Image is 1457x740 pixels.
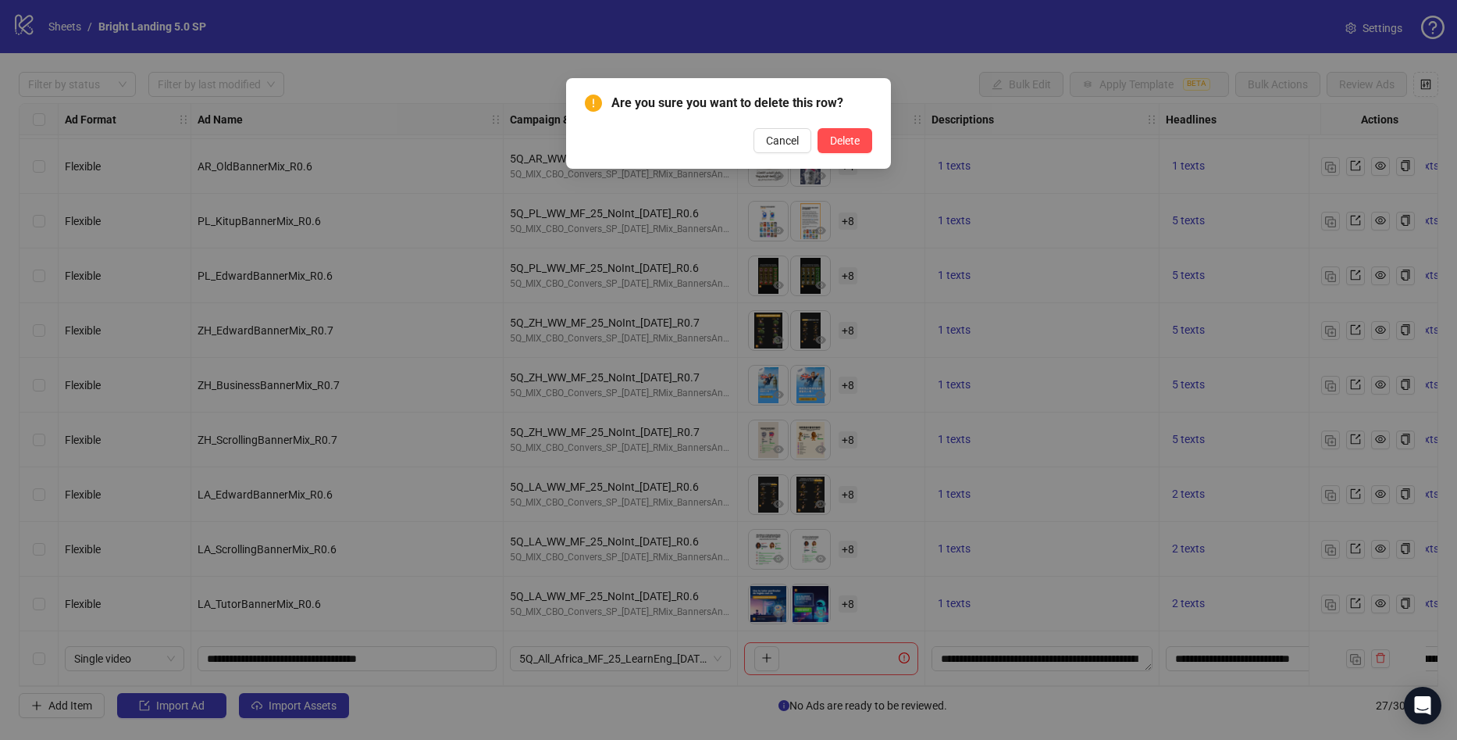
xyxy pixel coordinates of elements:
span: Are you sure you want to delete this row? [611,94,872,113]
button: Cancel [753,128,811,153]
span: exclamation-circle [585,95,602,112]
span: Delete [830,134,860,147]
div: Open Intercom Messenger [1404,687,1441,724]
button: Delete [818,128,872,153]
span: Cancel [766,134,799,147]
